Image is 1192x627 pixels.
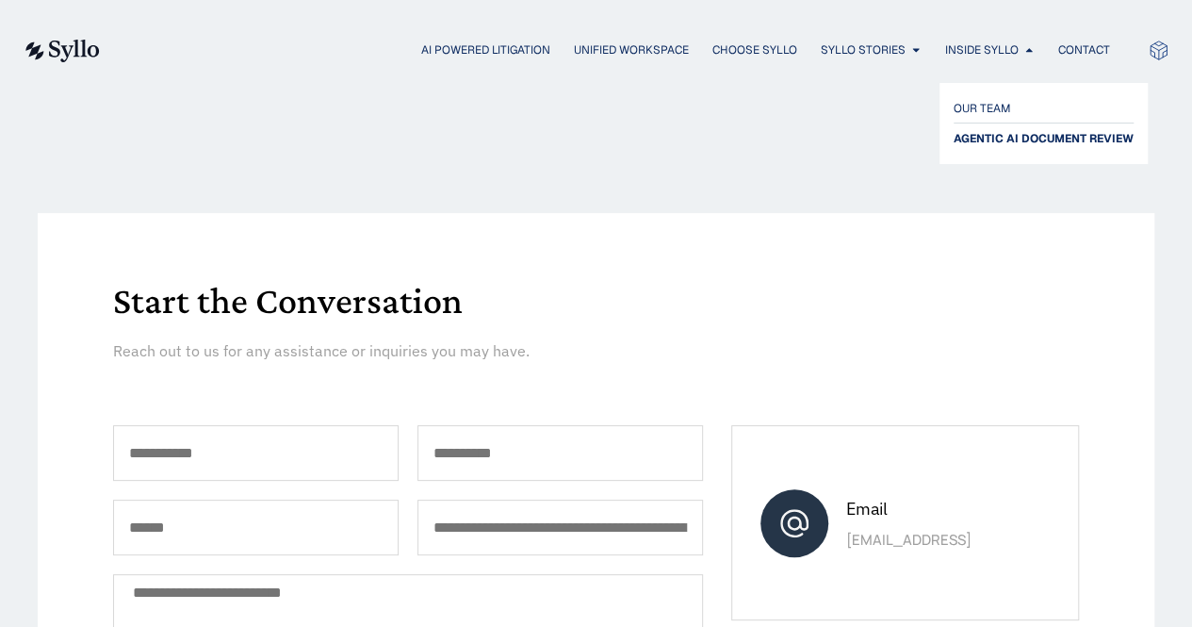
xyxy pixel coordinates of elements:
[574,41,689,58] a: Unified Workspace
[113,339,798,362] p: Reach out to us for any assistance or inquiries you may have.
[138,41,1110,59] div: Menu Toggle
[23,40,100,62] img: syllo
[421,41,550,58] a: AI Powered Litigation
[1058,41,1110,58] a: Contact
[954,127,1134,150] a: AGENTIC AI DOCUMENT REVIEW
[846,498,887,520] span: Email
[712,41,797,58] a: Choose Syllo
[846,529,1050,552] p: [EMAIL_ADDRESS]
[954,97,1134,120] a: OUR TEAM
[821,41,906,58] a: Syllo Stories
[138,41,1110,59] nav: Menu
[945,41,1019,58] a: Inside Syllo
[113,282,1079,320] h1: Start the Conversation
[954,97,1011,120] span: OUR TEAM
